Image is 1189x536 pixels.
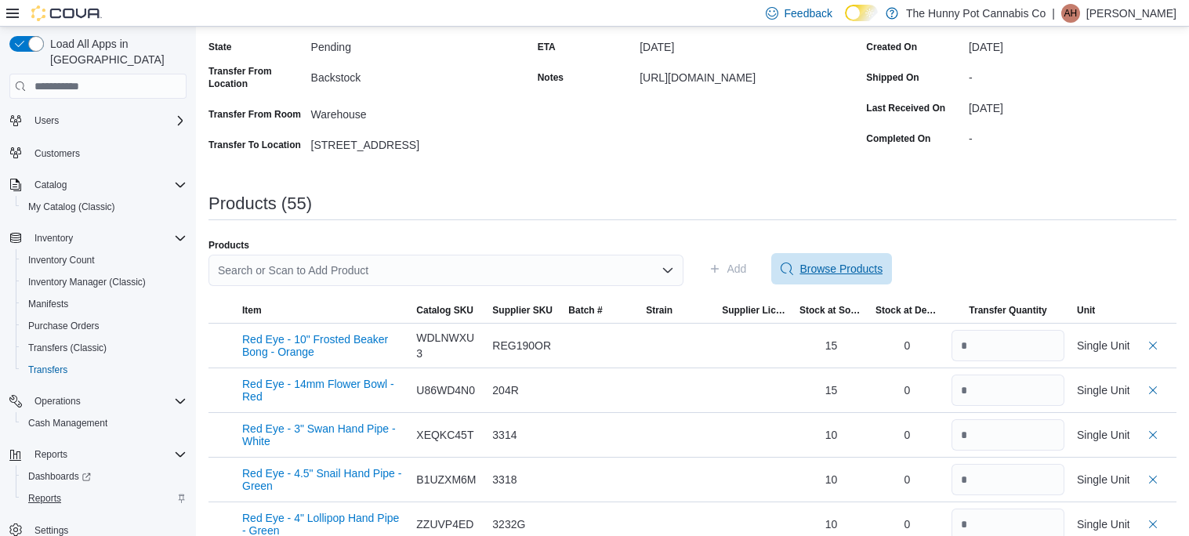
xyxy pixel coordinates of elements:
span: Inventory Count [28,254,95,266]
button: Supplier SKU [486,298,562,323]
button: Operations [28,392,87,411]
span: Stock at Destination [875,304,939,317]
span: Catalog [34,179,67,191]
button: Catalog SKU [410,298,486,323]
a: Dashboards [22,467,97,486]
div: 0 [875,427,939,443]
span: Inventory Manager (Classic) [22,273,187,292]
span: Transfer Quantity [969,304,1046,317]
button: Add [702,253,753,284]
span: Transfers [28,364,67,376]
label: Created On [866,41,917,53]
div: Pending [311,34,519,53]
button: Inventory Manager (Classic) [16,271,193,293]
label: Products [208,239,249,252]
div: 0 [875,338,939,353]
span: Reports [22,489,187,508]
button: Inventory [28,229,79,248]
label: Transfer From Room [208,108,301,121]
button: Customers [3,141,193,164]
span: Batch # [568,304,602,317]
p: The Hunny Pot Cannabis Co [906,4,1046,23]
button: Reports [28,445,74,464]
label: Transfer From Location [208,65,305,90]
span: Inventory [34,232,73,244]
a: Transfers (Classic) [22,339,113,357]
label: ETA [538,41,556,53]
a: Manifests [22,295,74,313]
span: Stock at Source [799,304,863,317]
span: Manifests [28,298,68,310]
button: Inventory [3,227,193,249]
div: 10 [799,516,863,532]
button: Red Eye - 14mm Flower Bowl - Red [242,378,404,403]
button: Users [3,110,193,132]
button: Transfer Quantity [945,298,1071,323]
button: Stock at Destination [869,298,945,323]
a: Inventory Count [22,251,101,270]
button: Unit [1071,298,1129,323]
span: Reports [34,448,67,461]
button: Delete count [1144,426,1162,444]
span: Customers [34,147,80,160]
span: Users [34,114,59,127]
div: 3232G [492,516,556,532]
a: Inventory Manager (Classic) [22,273,152,292]
button: Red Eye - 10" Frosted Beaker Bong - Orange [242,333,404,358]
a: My Catalog (Classic) [22,197,121,216]
span: Purchase Orders [22,317,187,335]
div: Single Unit [1077,338,1130,353]
button: Operations [3,390,193,412]
button: Manifests [16,293,193,315]
button: Delete count [1144,515,1162,534]
div: 10 [799,472,863,487]
span: Dashboards [28,470,91,483]
a: Transfers [22,360,74,379]
label: Completed On [866,132,930,145]
a: Reports [22,489,67,508]
button: Red Eye - 4.5" Snail Hand Pipe - Green [242,467,404,492]
label: Notes [538,71,564,84]
div: REG190OR [492,338,556,353]
div: WDLNWXU3 [416,330,480,361]
span: AH [1064,4,1078,23]
label: Transfer To Location [208,139,301,151]
div: 15 [799,382,863,398]
div: Amy Hall [1061,4,1080,23]
div: Single Unit [1077,427,1130,443]
div: Backstock [311,65,519,84]
div: 3318 [492,472,556,487]
button: My Catalog (Classic) [16,196,193,218]
button: Purchase Orders [16,315,193,337]
button: Stock at Source [793,298,869,323]
span: Supplier SKU [492,304,553,317]
label: State [208,41,231,53]
button: Browse Products [771,253,892,284]
div: [STREET_ADDRESS] [311,132,519,151]
div: Single Unit [1077,382,1130,398]
a: Purchase Orders [22,317,106,335]
a: Customers [28,144,86,163]
div: 204R [492,382,556,398]
button: Strain [640,298,716,323]
button: Open list of options [662,264,674,277]
button: Delete count [1144,470,1162,489]
span: Cash Management [22,414,187,433]
h3: Products (55) [208,194,312,213]
span: Reports [28,492,61,505]
div: 3314 [492,427,556,443]
div: [DATE] [640,34,847,53]
span: Purchase Orders [28,320,100,332]
div: 0 [875,472,939,487]
span: Transfers [22,360,187,379]
button: Transfers (Classic) [16,337,193,359]
button: Users [28,111,65,130]
span: Inventory Manager (Classic) [28,276,146,288]
button: Catalog [28,176,73,194]
div: - [969,126,1176,145]
div: U86WD4N0 [416,382,480,398]
p: [PERSON_NAME] [1086,4,1176,23]
span: Catalog [28,176,187,194]
span: Strain [646,304,672,317]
